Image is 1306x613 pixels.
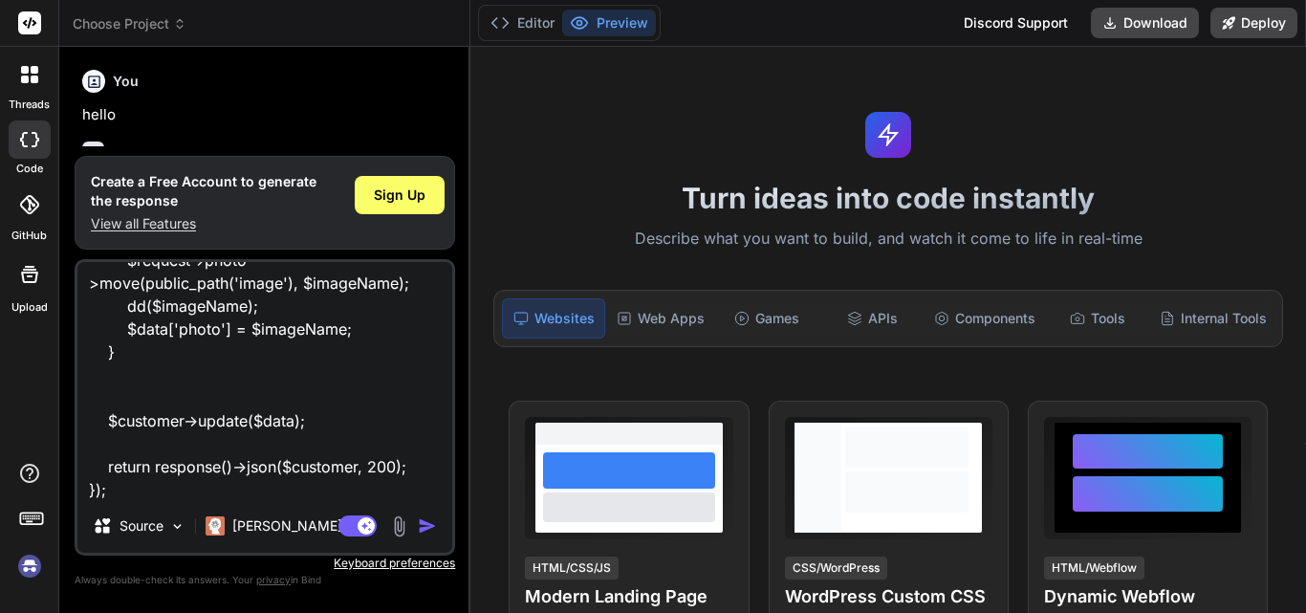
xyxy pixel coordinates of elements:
[482,227,1295,252] p: Describe what you want to build, and watch it come to life in real-time
[785,557,887,580] div: CSS/WordPress
[525,583,732,610] h4: Modern Landing Page
[926,298,1043,339] div: Components
[11,299,48,316] label: Upload
[562,10,656,36] button: Preview
[483,10,562,36] button: Editor
[120,516,163,536] p: Source
[206,516,225,536] img: Claude 4 Sonnet
[418,516,437,536] img: icon
[1152,298,1274,339] div: Internal Tools
[952,8,1079,38] div: Discord Support
[112,142,159,162] h6: Bind AI
[609,298,712,339] div: Web Apps
[502,298,605,339] div: Websites
[91,172,316,210] h1: Create a Free Account to generate the response
[11,228,47,244] label: GitHub
[77,262,452,499] textarea: Route::put('/customers/{id}', function (Request $request, $id) { $customer = Customer::findOrFail...
[1091,8,1199,38] button: Download
[169,518,185,535] img: Pick Models
[525,557,619,580] div: HTML/CSS/JS
[75,556,455,571] p: Keyboard preferences
[1044,557,1144,580] div: HTML/Webflow
[9,97,50,113] label: threads
[75,571,455,589] p: Always double-check its answers. Your in Bind
[821,298,923,339] div: APIs
[388,515,410,537] img: attachment
[232,516,375,536] p: [PERSON_NAME] 4 S..
[1210,8,1297,38] button: Deploy
[716,298,817,339] div: Games
[374,186,425,205] span: Sign Up
[785,583,992,610] h4: WordPress Custom CSS
[16,161,43,177] label: code
[82,104,451,126] p: hello
[256,574,291,585] span: privacy
[482,181,1295,215] h1: Turn ideas into code instantly
[73,14,186,33] span: Choose Project
[13,550,46,582] img: signin
[113,72,139,91] h6: You
[1047,298,1148,339] div: Tools
[91,214,316,233] p: View all Features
